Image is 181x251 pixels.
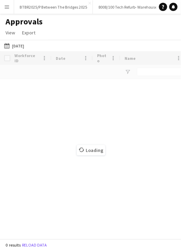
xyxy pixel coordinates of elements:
span: Export [22,30,35,36]
a: View [3,28,18,37]
button: BTBR2025/P Between The Bridges 2025 [14,0,93,14]
button: 8008/100 Tech Refurb- Warehouse [93,0,163,14]
span: Loading [77,145,105,155]
button: Reload data [21,242,48,249]
button: [DATE] [3,42,25,50]
a: Export [19,28,38,37]
span: View [6,30,15,36]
